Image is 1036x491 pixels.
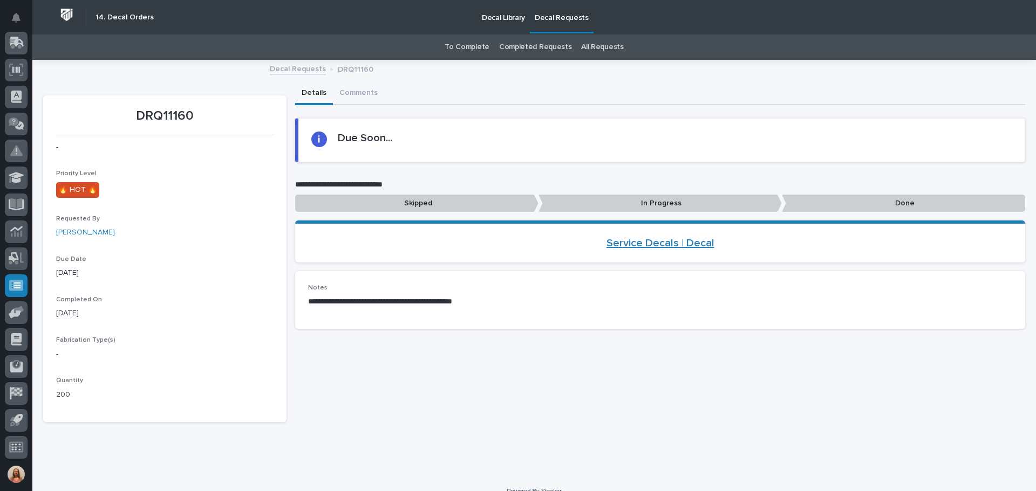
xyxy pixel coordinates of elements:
p: DRQ11160 [338,63,373,74]
span: Fabrication Type(s) [56,337,115,343]
p: - [56,142,274,153]
p: Done [782,195,1025,212]
p: Skipped [295,195,539,212]
a: [PERSON_NAME] [56,227,115,238]
p: DRQ11160 [56,108,274,124]
a: To Complete [445,34,489,60]
a: Completed Requests [499,34,571,60]
span: Requested By [56,216,100,222]
h2: 14. Decal Orders [96,13,154,22]
div: 🔥 HOT 🔥 [56,182,99,198]
span: Due Date [56,256,86,262]
span: Priority Level [56,170,97,177]
a: Decal Requests [270,62,326,74]
a: All Requests [581,34,623,60]
span: Notes [308,285,328,291]
button: Notifications [5,6,28,29]
a: Service Decals | Decal [606,237,714,250]
button: users-avatar [5,463,28,486]
p: [DATE] [56,308,274,319]
p: 200 [56,389,274,400]
img: Workspace Logo [57,5,77,25]
span: Completed On [56,296,102,303]
p: - [56,349,274,360]
button: Comments [333,82,384,105]
p: [DATE] [56,267,274,279]
button: Details [295,82,333,105]
div: Notifications [13,13,28,30]
p: In Progress [539,195,782,212]
h2: Due Soon... [338,132,392,144]
span: Quantity [56,377,83,384]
